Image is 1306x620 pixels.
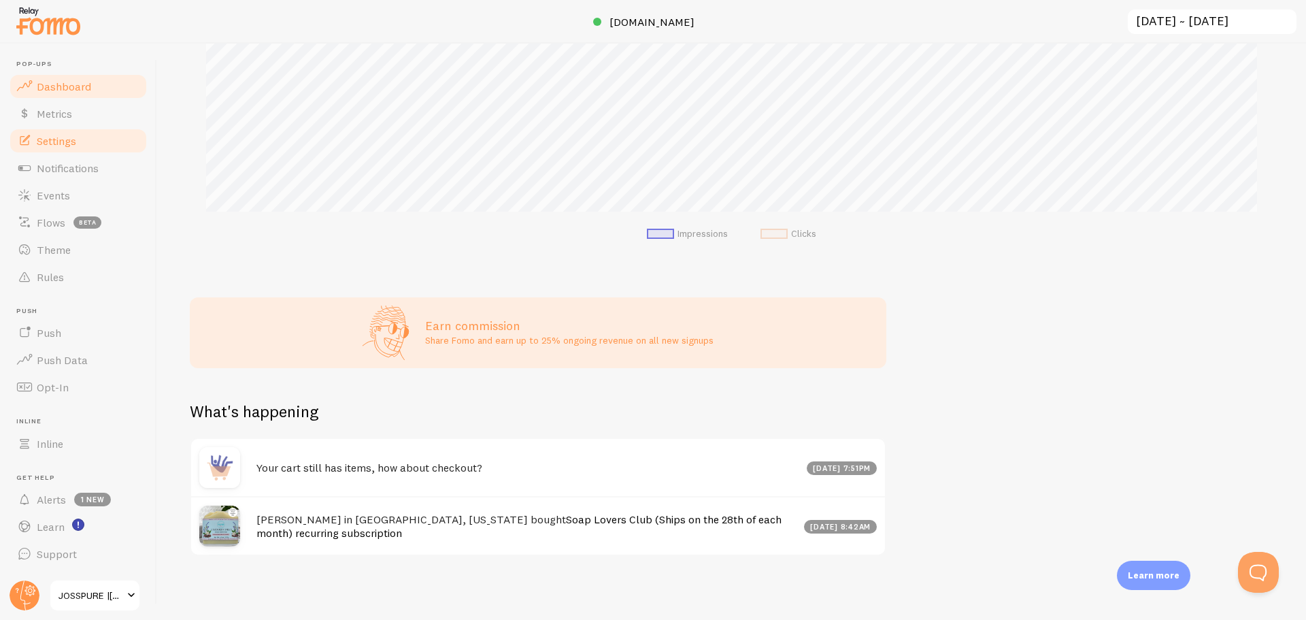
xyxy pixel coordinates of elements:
a: Metrics [8,100,148,127]
span: Inline [37,437,63,451]
span: beta [73,216,101,229]
h4: [PERSON_NAME] in [GEOGRAPHIC_DATA], [US_STATE] bought [256,512,796,540]
a: Push Data [8,346,148,374]
a: Push [8,319,148,346]
span: Pop-ups [16,60,148,69]
a: Learn [8,513,148,540]
span: Opt-In [37,380,69,394]
div: [DATE] 7:51pm [807,461,877,475]
span: Alerts [37,493,66,506]
span: Get Help [16,474,148,483]
a: Notifications [8,154,148,182]
span: Metrics [37,107,72,120]
span: Theme [37,243,71,257]
a: Alerts 1 new [8,486,148,513]
p: Share Fomo and earn up to 25% ongoing revenue on all new signups [425,333,714,347]
a: Theme [8,236,148,263]
a: Soap Lovers Club (Ships on the 28th of each month) recurring subscription [256,512,782,540]
a: JOSSPURE |[PERSON_NAME] Butter Soap & Natural Body Care [49,579,141,612]
span: Inline [16,417,148,426]
span: Push Data [37,353,88,367]
a: Rules [8,263,148,291]
li: Impressions [647,228,728,240]
iframe: Help Scout Beacon - Open [1238,552,1279,593]
div: Learn more [1117,561,1190,590]
span: JOSSPURE |[PERSON_NAME] Butter Soap & Natural Body Care [58,587,123,604]
span: Events [37,189,70,202]
a: Flows beta [8,209,148,236]
h3: Earn commission [425,318,714,333]
a: Dashboard [8,73,148,100]
span: Flows [37,216,65,229]
a: Events [8,182,148,209]
span: Push [37,326,61,340]
span: Settings [37,134,76,148]
span: Support [37,547,77,561]
a: Opt-In [8,374,148,401]
svg: <p>Watch New Feature Tutorials!</p> [72,519,84,531]
p: Learn more [1128,569,1179,582]
div: [DATE] 8:42am [804,520,877,534]
h2: What's happening [190,401,318,422]
span: Dashboard [37,80,91,93]
img: fomo-relay-logo-orange.svg [14,3,82,38]
span: Learn [37,520,65,534]
span: Notifications [37,161,99,175]
h4: Your cart still has items, how about checkout? [256,461,799,475]
span: Rules [37,270,64,284]
a: Inline [8,430,148,457]
a: Settings [8,127,148,154]
a: Support [8,540,148,568]
span: 1 new [74,493,111,506]
li: Clicks [760,228,816,240]
span: Push [16,307,148,316]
